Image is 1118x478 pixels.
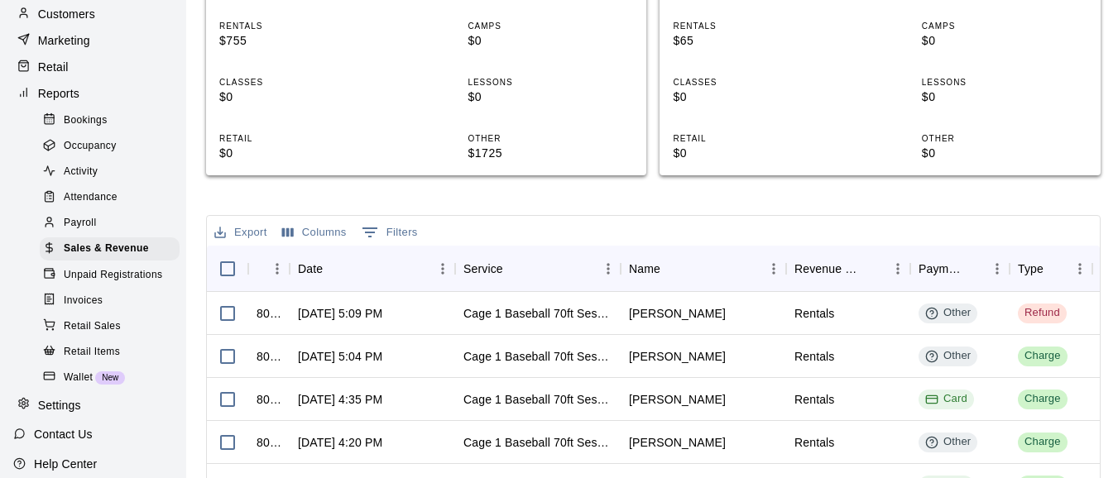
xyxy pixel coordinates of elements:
[1024,391,1061,407] div: Charge
[1018,246,1044,292] div: Type
[34,426,93,442] p: Contact Us
[925,391,967,407] div: Card
[660,257,684,280] button: Sort
[298,305,382,322] div: Sep 9, 2025, 5:09 PM
[290,246,455,292] div: Date
[794,305,835,322] div: Rentals
[219,88,385,106] p: $0
[64,241,149,257] span: Sales & Revenue
[219,145,385,162] p: $0
[468,20,633,32] p: CAMPS
[40,339,186,365] a: Retail Items
[463,391,612,408] div: Cage 1 Baseball 70ft Session
[922,88,1087,106] p: $0
[40,366,180,390] div: WalletNew
[64,370,93,386] span: Wallet
[40,186,180,209] div: Attendance
[40,315,180,338] div: Retail Sales
[503,257,526,280] button: Sort
[40,237,186,262] a: Sales & Revenue
[64,112,108,129] span: Bookings
[13,28,173,53] a: Marketing
[786,246,910,292] div: Revenue Category
[468,32,633,50] p: $0
[40,212,180,235] div: Payroll
[40,264,180,287] div: Unpaid Registrations
[323,257,346,280] button: Sort
[265,256,290,281] button: Menu
[463,246,503,292] div: Service
[922,76,1087,88] p: LESSONS
[257,305,281,322] div: 807808
[13,393,173,418] a: Settings
[463,434,612,451] div: Cage 1 Baseball 70ft Session
[64,215,96,232] span: Payroll
[298,246,323,292] div: Date
[13,81,173,106] a: Reports
[298,348,382,365] div: Sep 9, 2025, 5:04 PM
[38,85,79,102] p: Reports
[925,348,971,364] div: Other
[38,397,81,413] p: Settings
[64,267,162,284] span: Unpaid Registrations
[40,160,186,185] a: Activity
[40,262,186,288] a: Unpaid Registrations
[257,391,281,408] div: 807718
[219,32,385,50] p: $755
[40,135,180,158] div: Occupancy
[13,2,173,26] a: Customers
[38,59,69,75] p: Retail
[1024,434,1061,450] div: Charge
[95,373,125,382] span: New
[219,76,385,88] p: CLASSES
[985,256,1010,281] button: Menu
[40,211,186,237] a: Payroll
[40,133,186,159] a: Occupancy
[629,305,726,322] div: Manny Cruz
[761,256,786,281] button: Menu
[629,246,660,292] div: Name
[468,145,633,162] p: $1725
[862,257,885,280] button: Sort
[64,189,118,206] span: Attendance
[919,246,962,292] div: Payment Method
[910,246,1010,292] div: Payment Method
[40,341,180,364] div: Retail Items
[673,145,838,162] p: $0
[596,256,621,281] button: Menu
[673,88,838,106] p: $0
[257,434,281,451] div: 807683
[278,220,351,246] button: Select columns
[430,256,455,281] button: Menu
[673,32,838,50] p: $65
[925,434,971,450] div: Other
[794,434,835,451] div: Rentals
[962,257,985,280] button: Sort
[34,456,97,472] p: Help Center
[64,344,120,361] span: Retail Items
[40,185,186,211] a: Attendance
[922,20,1087,32] p: CAMPS
[357,219,422,246] button: Show filters
[40,160,180,184] div: Activity
[1024,348,1061,364] div: Charge
[13,55,173,79] a: Retail
[455,246,621,292] div: Service
[40,365,186,390] a: WalletNew
[38,6,95,22] p: Customers
[468,88,633,106] p: $0
[40,237,180,261] div: Sales & Revenue
[925,305,971,321] div: Other
[1024,305,1060,321] div: Refund
[794,348,835,365] div: Rentals
[1068,256,1092,281] button: Menu
[219,20,385,32] p: RENTALS
[40,288,186,313] a: Invoices
[1044,257,1067,280] button: Sort
[64,318,121,335] span: Retail Sales
[885,256,910,281] button: Menu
